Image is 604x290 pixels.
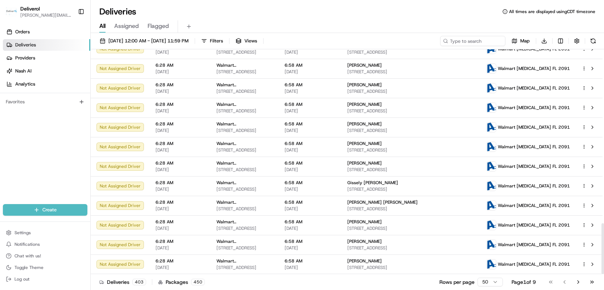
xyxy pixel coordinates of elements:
span: All times are displayed using CDT timezone [509,9,595,14]
span: Walmart [MEDICAL_DATA] FL 2091 [498,222,570,228]
span: Walmart [STREET_ADDRESS] [216,141,273,146]
button: Create [3,204,87,216]
span: [DATE] [156,186,205,192]
span: [DATE] [285,265,336,270]
p: Welcome 👋 [7,29,132,41]
span: [DATE] [285,128,336,133]
span: Create [42,207,57,213]
span: [STREET_ADDRESS] [347,186,475,192]
button: Start new chat [123,71,132,80]
span: Walmart [STREET_ADDRESS] [216,62,273,68]
span: Walmart [STREET_ADDRESS] [216,160,273,166]
span: [DATE] [156,88,205,94]
a: 💻API Documentation [58,102,119,115]
span: [PERSON_NAME] [347,239,382,244]
span: [PERSON_NAME] [347,141,382,146]
span: [STREET_ADDRESS] [347,167,475,173]
span: [STREET_ADDRESS] [347,206,475,212]
span: 6:28 AM [156,62,205,68]
button: Views [232,36,260,46]
button: Map [508,36,533,46]
img: ActionCourier.png [487,201,496,210]
span: Flagged [148,22,169,30]
input: Clear [19,47,120,54]
span: [DATE] [285,167,336,173]
span: Settings [15,230,31,236]
span: 6:28 AM [156,180,205,186]
span: Walmart [STREET_ADDRESS] [216,199,273,205]
img: Nash [7,7,22,22]
span: Deliverol [20,5,40,12]
span: Walmart [MEDICAL_DATA] FL 2091 [498,105,570,111]
span: Walmart [STREET_ADDRESS] [216,180,273,186]
a: Nash AI [3,65,90,77]
span: Walmart [MEDICAL_DATA] FL 2091 [498,66,570,71]
span: [PERSON_NAME] [347,62,382,68]
span: 6:58 AM [285,199,336,205]
span: [STREET_ADDRESS] [347,49,475,55]
span: [DATE] [285,245,336,251]
span: 6:28 AM [156,141,205,146]
button: Notifications [3,239,87,249]
span: Map [520,38,530,44]
span: [STREET_ADDRESS] [216,186,273,192]
span: [PERSON_NAME] [347,121,382,127]
span: Gissely [PERSON_NAME] [347,180,398,186]
button: [PERSON_NAME][EMAIL_ADDRESS][PERSON_NAME][DOMAIN_NAME] [20,12,72,18]
span: Walmart [MEDICAL_DATA] FL 2091 [498,124,570,130]
span: [STREET_ADDRESS] [216,167,273,173]
button: Refresh [588,36,598,46]
span: [STREET_ADDRESS] [347,69,475,75]
span: Pylon [72,123,88,128]
span: Walmart [MEDICAL_DATA] FL 2091 [498,203,570,208]
span: [DATE] [156,49,205,55]
img: ActionCourier.png [487,123,496,132]
button: Toggle Theme [3,262,87,273]
span: [DATE] [156,69,205,75]
span: Providers [15,55,35,61]
a: Orders [3,26,90,38]
span: [DATE] [156,128,205,133]
span: Assigned [114,22,139,30]
span: [DATE] [156,167,205,173]
span: [DATE] [285,206,336,212]
span: Knowledge Base [15,105,55,112]
img: ActionCourier.png [487,220,496,230]
span: [DATE] [285,186,336,192]
img: ActionCourier.png [487,83,496,93]
span: 6:58 AM [285,121,336,127]
img: ActionCourier.png [487,260,496,269]
span: [DATE] [156,265,205,270]
span: [STREET_ADDRESS] [216,128,273,133]
span: Walmart [STREET_ADDRESS] [216,219,273,225]
span: Walmart [MEDICAL_DATA] FL 2091 [498,261,570,267]
span: [STREET_ADDRESS] [347,88,475,94]
span: [DATE] 12:00 AM - [DATE] 11:59 PM [108,38,189,44]
div: 450 [191,279,205,285]
span: [STREET_ADDRESS] [216,245,273,251]
span: 6:58 AM [285,258,336,264]
button: Chat with us! [3,251,87,261]
span: [DATE] [285,88,336,94]
span: 6:28 AM [156,199,205,205]
span: Walmart [MEDICAL_DATA] FL 2091 [498,144,570,150]
span: Log out [15,276,29,282]
span: 6:58 AM [285,219,336,225]
span: 6:28 AM [156,160,205,166]
span: Walmart [STREET_ADDRESS] [216,121,273,127]
span: [STREET_ADDRESS] [216,49,273,55]
a: Providers [3,52,90,64]
span: All [99,22,106,30]
span: Walmart [STREET_ADDRESS] [216,239,273,244]
span: 6:28 AM [156,258,205,264]
span: Walmart [STREET_ADDRESS] [216,258,273,264]
span: 6:58 AM [285,62,336,68]
img: ActionCourier.png [487,181,496,191]
div: Favorites [3,96,87,108]
span: 6:58 AM [285,160,336,166]
span: [STREET_ADDRESS] [216,108,273,114]
div: 💻 [61,106,67,112]
span: [STREET_ADDRESS] [347,245,475,251]
button: Settings [3,228,87,238]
